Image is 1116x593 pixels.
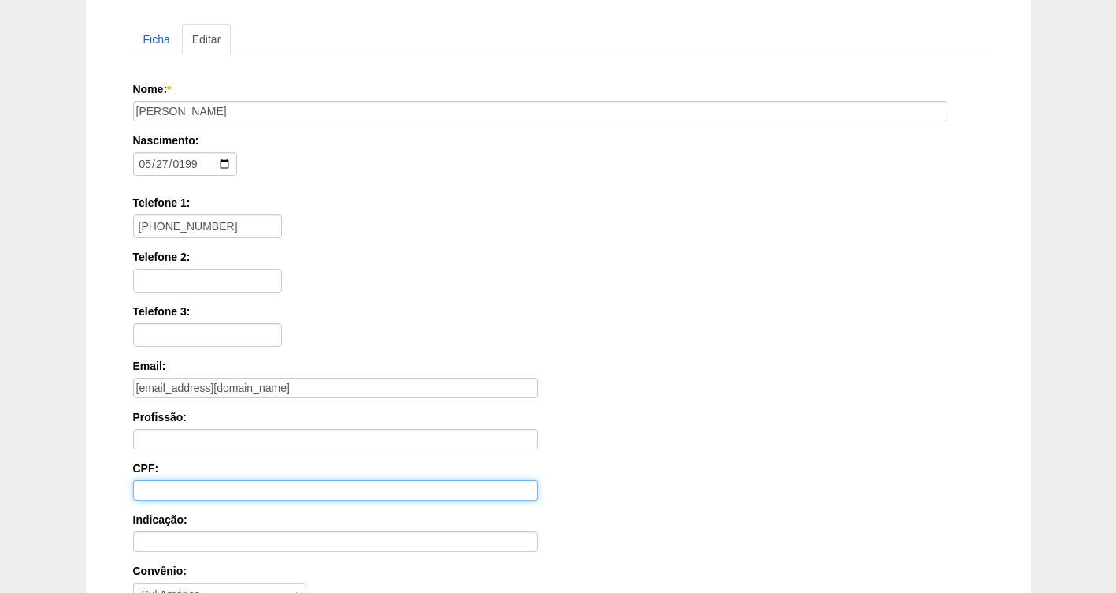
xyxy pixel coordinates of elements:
a: Editar [182,24,232,54]
label: Nascimento: [133,132,978,148]
span: Este campo é obrigatório. [167,83,171,95]
label: Telefone 2: [133,249,984,265]
label: Email: [133,358,984,374]
label: Nome: [133,81,984,97]
label: Telefone 1: [133,195,984,211]
label: CPF: [133,461,984,476]
label: Indicação: [133,512,984,528]
label: Telefone 3: [133,304,984,319]
a: Ficha [133,24,180,54]
label: Profissão: [133,409,984,425]
label: Convênio: [133,563,984,579]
